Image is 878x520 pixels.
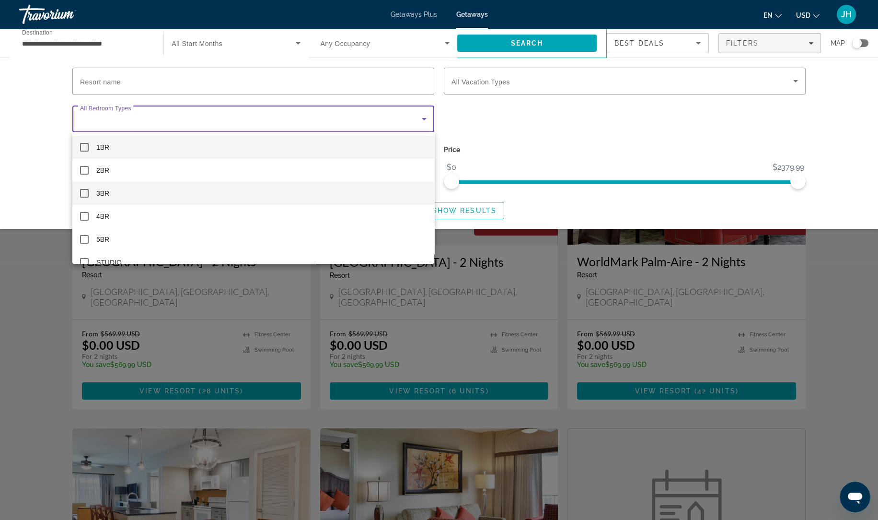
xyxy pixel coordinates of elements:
span: 5BR [96,234,109,245]
span: 3BR [96,188,109,199]
span: 2BR [96,165,109,176]
span: 4BR [96,211,109,222]
span: 1BR [96,142,109,153]
span: STUDIO [96,257,122,268]
iframe: Button to launch messaging window [840,482,870,512]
